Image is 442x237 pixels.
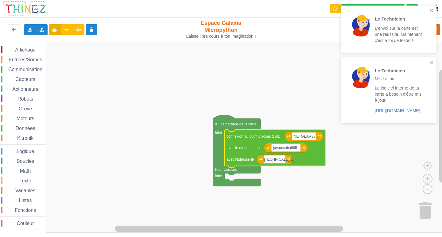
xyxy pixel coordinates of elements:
[341,4,405,13] div: Ta base fonctionne bien !
[375,16,423,22] p: Le Technicien
[375,25,423,44] p: L'envoi sur la carte est une réussite. Maintenant c'est à toi de tester !
[14,77,36,82] span: Capteurs
[19,168,32,174] span: Math
[184,34,259,39] div: Laisse libre cours à ton imagination !
[14,208,37,213] span: Fonctions
[15,126,36,131] span: Données
[16,116,35,121] span: Moteurs
[14,188,37,193] span: Variables
[430,60,434,66] button: close
[16,159,35,164] span: Boucles
[7,67,43,72] span: Communication
[215,174,222,178] text: faire
[18,178,32,183] span: Texte
[375,85,423,103] p: Le logiciel interne de ta carte a besoin d'être mis à jour.
[375,76,423,82] p: Mise à jour
[16,136,34,141] span: Kitronik
[227,146,262,150] text: avec le mot de passe
[8,57,43,62] span: Entrées/Sorties
[18,198,33,203] span: Listes
[14,47,36,52] span: Affichage
[294,134,316,139] text: NETGEAR38
[266,157,294,162] text: [TECHNICAL_ID]
[17,96,34,101] span: Robots
[227,157,254,162] text: avec l'adresse IP
[184,20,259,39] div: Espace Galaxia Micropython
[227,134,281,139] text: connexion au point d'accès SSID
[16,221,35,226] span: Couleur
[375,108,420,113] a: [URL][DOMAIN_NAME]
[375,67,423,74] p: Le Technicien
[215,167,237,172] text: Pour toujours
[215,122,257,126] text: Au démarrage de la carte
[3,1,49,17] img: thingz_logo.png
[18,106,33,111] span: Grove
[430,8,434,14] button: close
[16,149,35,154] span: Logique
[11,86,39,92] span: Actionneurs
[215,130,222,135] text: faire
[273,146,297,150] text: joyoustuba995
